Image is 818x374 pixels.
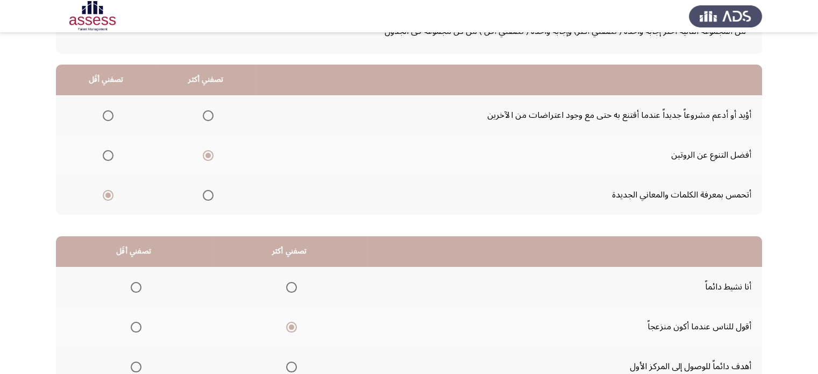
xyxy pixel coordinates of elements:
mat-radio-group: Select an option [98,186,113,204]
mat-radio-group: Select an option [198,146,214,164]
th: تصفني أكثر [211,236,367,267]
td: أفضل التنوع عن الروتين [256,135,762,175]
img: Assess Talent Management logo [689,1,762,31]
th: تصفني أكثر [156,65,256,95]
td: أنا نشيط دائماً [367,267,762,307]
mat-radio-group: Select an option [282,317,297,336]
td: أتحمس بمعرفة الكلمات والمعاني الجديدة [256,175,762,215]
mat-radio-group: Select an option [198,106,214,124]
img: Assessment logo of Development Assessment R1 (EN/AR) [56,1,129,31]
td: أؤيد أو أدعم مشروعاً جديداً عندما أقتنع به حتى مع وجود اعتراضات من الآخرين [256,95,762,135]
mat-radio-group: Select an option [98,146,113,164]
mat-radio-group: Select an option [282,278,297,296]
th: تصفني أقَل [56,65,156,95]
mat-radio-group: Select an option [98,106,113,124]
mat-radio-group: Select an option [126,278,141,296]
mat-radio-group: Select an option [126,317,141,336]
mat-radio-group: Select an option [198,186,214,204]
td: أقول للناس عندما أكون منزعجاً [367,307,762,347]
th: تصفني أقَل [56,236,211,267]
